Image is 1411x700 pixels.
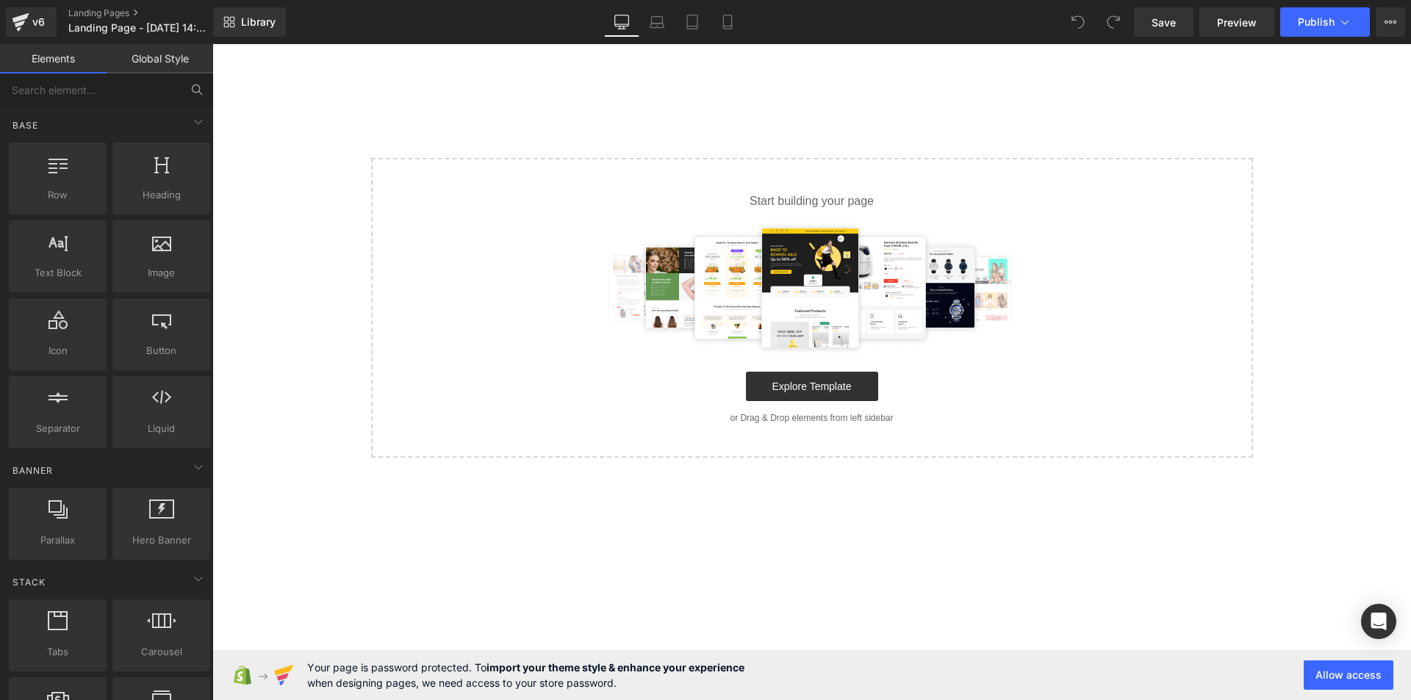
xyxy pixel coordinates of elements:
span: Library [241,15,276,29]
a: Mobile [710,7,745,37]
span: Preview [1217,15,1257,30]
button: More [1376,7,1405,37]
span: Landing Page - [DATE] 14:09:02 [68,22,209,34]
span: Button [117,343,206,358]
strong: import your theme style & enhance your experience [487,661,744,674]
a: New Library [213,7,286,37]
span: Icon [13,343,102,358]
a: Explore Template [534,328,666,357]
span: Stack [11,575,47,589]
span: Publish [1298,16,1335,28]
button: Redo [1099,7,1128,37]
span: Base [11,118,40,132]
span: Row [13,187,102,203]
a: Desktop [604,7,639,37]
span: Text Block [13,265,102,281]
span: Carousel [117,644,206,660]
p: Start building your page [182,148,1017,166]
div: Open Intercom Messenger [1361,604,1396,639]
span: Hero Banner [117,533,206,548]
p: or Drag & Drop elements from left sidebar [182,369,1017,379]
button: Undo [1063,7,1093,37]
a: Landing Pages [68,7,237,19]
span: Separator [13,421,102,436]
a: Preview [1199,7,1274,37]
button: Publish [1280,7,1370,37]
a: v6 [6,7,57,37]
button: Allow access [1304,660,1393,690]
a: Laptop [639,7,675,37]
div: v6 [29,12,48,32]
span: Tabs [13,644,102,660]
span: Banner [11,463,54,477]
span: Liquid [117,421,206,436]
span: Save [1152,15,1176,30]
a: Global Style [107,44,213,73]
span: Heading [117,187,206,203]
span: Your page is password protected. To when designing pages, we need access to your store password. [307,660,744,690]
span: Image [117,265,206,281]
span: Parallax [13,533,102,548]
a: Tablet [675,7,710,37]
